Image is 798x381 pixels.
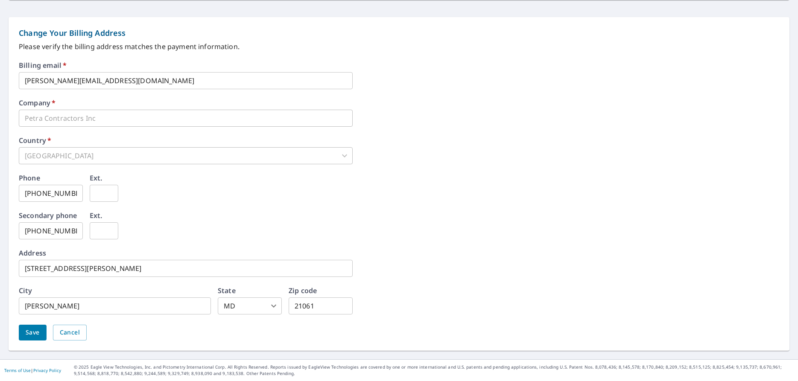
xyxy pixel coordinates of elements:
p: | [4,368,61,373]
div: [GEOGRAPHIC_DATA] [19,147,353,164]
label: Company [19,99,56,106]
p: © 2025 Eagle View Technologies, Inc. and Pictometry International Corp. All Rights Reserved. Repo... [74,364,794,377]
div: MD [218,297,282,314]
p: Please verify the billing address matches the payment information. [19,41,779,52]
label: Zip code [289,287,317,294]
p: Change Your Billing Address [19,27,779,39]
label: Secondary phone [19,212,77,219]
label: City [19,287,32,294]
span: Cancel [60,327,80,338]
label: Billing email [19,62,67,69]
label: Ext. [90,175,102,181]
button: Cancel [53,325,87,340]
label: Phone [19,175,40,181]
button: Save [19,325,47,340]
a: Privacy Policy [33,367,61,373]
label: Address [19,250,46,256]
label: Country [19,137,51,144]
a: Terms of Use [4,367,31,373]
span: Save [26,327,40,338]
label: Ext. [90,212,102,219]
label: State [218,287,236,294]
